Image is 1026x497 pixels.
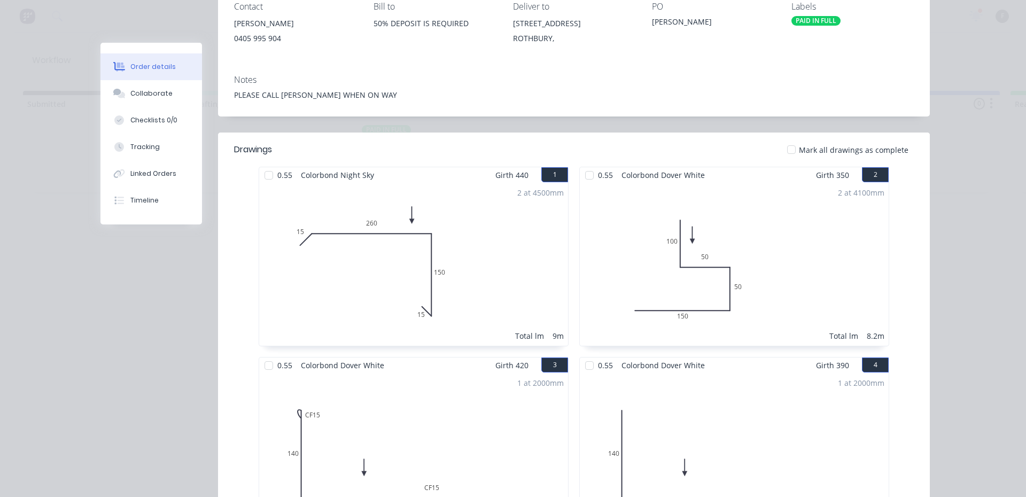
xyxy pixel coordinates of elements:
span: Colorbond Dover White [617,167,709,183]
div: 50% DEPOSIT IS REQUIRED [374,16,496,31]
div: [PERSON_NAME]0405 995 904 [234,16,356,50]
div: Contact [234,2,356,12]
button: 3 [541,358,568,372]
button: Checklists 0/0 [100,107,202,134]
div: [PERSON_NAME] [234,16,356,31]
div: ROTHBURY, [513,31,635,46]
span: Girth 440 [495,167,528,183]
button: Linked Orders [100,160,202,187]
button: 2 [862,167,889,182]
div: Linked Orders [130,169,176,178]
div: 1 at 2000mm [838,377,884,389]
div: 1 at 2000mm [517,377,564,389]
span: Girth 390 [816,358,849,373]
button: 1 [541,167,568,182]
div: Order details [130,62,176,72]
div: Total lm [829,330,858,341]
div: PAID IN FULL [791,16,841,26]
div: 015050501002 at 4100mmTotal lm8.2m [580,183,889,346]
div: 9m [553,330,564,341]
span: 0.55 [594,358,617,373]
span: Mark all drawings as complete [799,144,908,156]
span: 0.55 [594,167,617,183]
div: Labels [791,2,914,12]
div: Drawings [234,143,272,156]
div: Collaborate [130,89,173,98]
div: Checklists 0/0 [130,115,177,125]
div: 015260150152 at 4500mmTotal lm9m [259,183,568,346]
div: PO [652,2,774,12]
span: Colorbond Dover White [617,358,709,373]
div: [STREET_ADDRESS]ROTHBURY, [513,16,635,50]
div: Bill to [374,2,496,12]
div: [STREET_ADDRESS] [513,16,635,31]
span: 0.55 [273,167,297,183]
div: PLEASE CALL [PERSON_NAME] WHEN ON WAY [234,89,914,100]
span: 0.55 [273,358,297,373]
button: Collaborate [100,80,202,107]
div: 8.2m [867,330,884,341]
div: 2 at 4500mm [517,187,564,198]
div: Deliver to [513,2,635,12]
div: [PERSON_NAME] [652,16,774,31]
button: 4 [862,358,889,372]
span: Girth 420 [495,358,528,373]
div: Tracking [130,142,160,152]
div: 50% DEPOSIT IS REQUIRED [374,16,496,50]
div: Notes [234,75,914,85]
span: Girth 350 [816,167,849,183]
span: Colorbond Dover White [297,358,388,373]
span: Colorbond Night Sky [297,167,378,183]
div: 0405 995 904 [234,31,356,46]
button: Timeline [100,187,202,214]
button: Order details [100,53,202,80]
div: Total lm [515,330,544,341]
button: Tracking [100,134,202,160]
div: 2 at 4100mm [838,187,884,198]
div: Timeline [130,196,159,205]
